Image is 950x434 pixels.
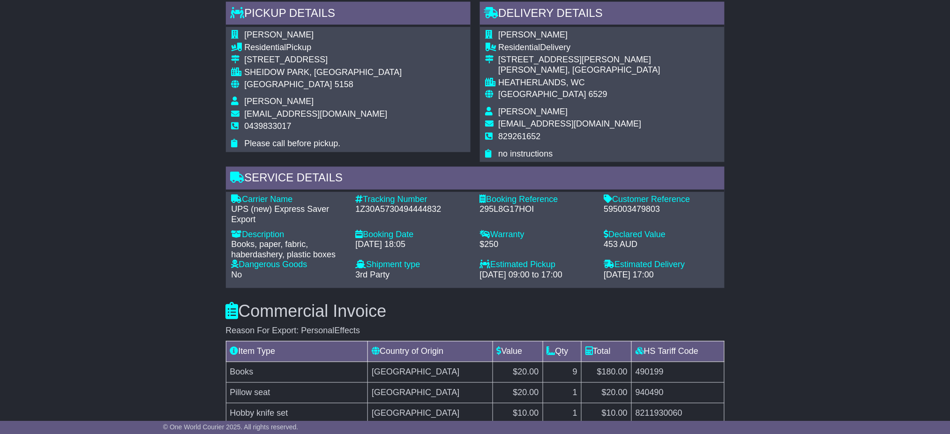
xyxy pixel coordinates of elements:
div: Estimated Pickup [480,260,595,270]
div: Shipment type [356,260,471,270]
div: [STREET_ADDRESS] [245,55,402,65]
span: 5158 [335,80,353,90]
div: Reason For Export: PersonalEffects [226,326,725,337]
td: $10.00 [581,403,631,424]
div: Delivery [499,43,660,53]
td: Qty [543,341,581,362]
span: [PERSON_NAME] [499,30,568,39]
span: 0439833017 [245,122,292,131]
div: Estimated Delivery [604,260,719,270]
td: $20.00 [493,382,543,403]
div: Pickup [245,43,402,53]
div: Pickup Details [226,2,471,27]
span: Residential [499,43,540,52]
td: $20.00 [581,382,631,403]
span: [GEOGRAPHIC_DATA] [245,80,332,90]
td: Hobby knife set [226,403,368,424]
td: [GEOGRAPHIC_DATA] [368,362,493,382]
span: [GEOGRAPHIC_DATA] [499,90,586,99]
span: [PERSON_NAME] [245,30,314,39]
td: $20.00 [493,362,543,382]
td: Item Type [226,341,368,362]
div: 1Z30A5730494444832 [356,205,471,215]
div: Declared Value [604,230,719,240]
div: [DATE] 18:05 [356,240,471,250]
div: Books, paper, fabric, haberdashery, plastic boxes [232,240,346,260]
div: 595003479803 [604,205,719,215]
td: [GEOGRAPHIC_DATA] [368,403,493,424]
td: 1 [543,382,581,403]
div: [STREET_ADDRESS][PERSON_NAME] [499,55,660,65]
h3: Commercial Invoice [226,302,725,321]
span: [EMAIL_ADDRESS][DOMAIN_NAME] [499,120,642,129]
div: Delivery Details [480,2,725,27]
div: 453 AUD [604,240,719,250]
span: 829261652 [499,132,541,142]
span: Residential [245,43,286,52]
span: © One World Courier 2025. All rights reserved. [163,423,299,431]
span: No [232,270,242,280]
td: $180.00 [581,362,631,382]
td: Value [493,341,543,362]
span: Please call before pickup. [245,139,341,149]
td: Country of Origin [368,341,493,362]
span: [EMAIL_ADDRESS][DOMAIN_NAME] [245,110,388,119]
div: Booking Date [356,230,471,240]
td: 9 [543,362,581,382]
td: 1 [543,403,581,424]
div: [DATE] 09:00 to 17:00 [480,270,595,281]
span: [PERSON_NAME] [499,107,568,117]
div: HEATHERLANDS, WC [499,78,660,88]
td: 940490 [632,382,725,403]
span: no instructions [499,150,553,159]
span: 6529 [589,90,607,99]
div: Carrier Name [232,195,346,205]
div: Dangerous Goods [232,260,346,270]
div: SHEIDOW PARK, [GEOGRAPHIC_DATA] [245,67,402,78]
span: [PERSON_NAME] [245,97,314,106]
div: Booking Reference [480,195,595,205]
td: HS Tariff Code [632,341,725,362]
td: 490199 [632,362,725,382]
div: [PERSON_NAME], [GEOGRAPHIC_DATA] [499,65,660,75]
div: $250 [480,240,595,250]
div: UPS (new) Express Saver Export [232,205,346,225]
td: Books [226,362,368,382]
div: Warranty [480,230,595,240]
td: [GEOGRAPHIC_DATA] [368,382,493,403]
div: 295L8G17HOI [480,205,595,215]
td: Total [581,341,631,362]
td: Pillow seat [226,382,368,403]
td: $10.00 [493,403,543,424]
div: Tracking Number [356,195,471,205]
div: Customer Reference [604,195,719,205]
td: 8211930060 [632,403,725,424]
div: Description [232,230,346,240]
div: [DATE] 17:00 [604,270,719,281]
span: 3rd Party [356,270,390,280]
div: Service Details [226,167,725,192]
